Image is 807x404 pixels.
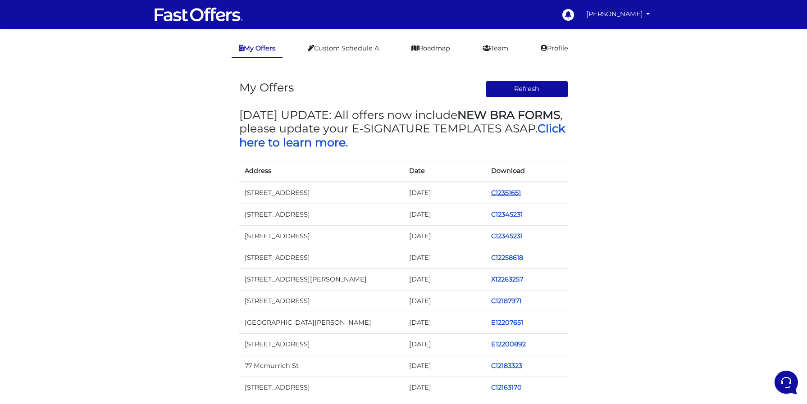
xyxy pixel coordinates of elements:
[457,108,560,122] strong: NEW BRA FORMS
[146,50,166,58] a: See all
[491,189,521,197] a: C12351651
[239,108,568,149] h3: [DATE] UPDATE: All offers now include , please update your E-SIGNATURE TEMPLATES ASAP.
[239,81,294,94] h3: My Offers
[404,377,486,399] td: [DATE]
[239,268,404,290] td: [STREET_ADDRESS][PERSON_NAME]
[239,291,404,312] td: [STREET_ADDRESS]
[773,369,800,396] iframe: Customerly Messenger Launcher
[491,318,523,327] a: E12207651
[475,40,515,57] a: Team
[239,182,404,204] td: [STREET_ADDRESS]
[14,50,73,58] span: Your Conversations
[404,268,486,290] td: [DATE]
[404,291,486,312] td: [DATE]
[14,90,166,108] button: Start a Conversation
[404,247,486,268] td: [DATE]
[239,355,404,377] td: 77 Mcmurrich St
[232,40,283,58] a: My Offers
[404,160,486,182] th: Date
[239,312,404,334] td: [GEOGRAPHIC_DATA][PERSON_NAME]
[140,302,151,310] p: Help
[63,289,118,310] button: Messages
[118,289,173,310] button: Help
[486,81,568,98] button: Refresh
[491,232,523,240] a: C12345231
[239,247,404,268] td: [STREET_ADDRESS]
[404,225,486,247] td: [DATE]
[301,40,386,57] a: Custom Schedule A
[491,340,526,348] a: E12200892
[239,204,404,225] td: [STREET_ADDRESS]
[491,254,523,262] a: C12258618
[404,334,486,355] td: [DATE]
[7,289,63,310] button: Home
[65,95,126,103] span: Start a Conversation
[14,126,61,133] span: Find an Answer
[404,204,486,225] td: [DATE]
[14,65,32,83] img: dark
[239,122,565,149] a: Click here to learn more.
[491,362,522,370] a: C12183323
[533,40,575,57] a: Profile
[486,160,568,182] th: Download
[491,383,522,391] a: C12163170
[404,355,486,377] td: [DATE]
[404,182,486,204] td: [DATE]
[404,40,457,57] a: Roadmap
[583,5,654,23] a: [PERSON_NAME]
[20,145,147,154] input: Search for an Article...
[29,65,47,83] img: dark
[491,297,521,305] a: C12187971
[7,7,151,36] h2: Hello [PERSON_NAME] 👋
[404,312,486,334] td: [DATE]
[27,302,42,310] p: Home
[239,225,404,247] td: [STREET_ADDRESS]
[491,275,523,283] a: X12263257
[112,126,166,133] a: Open Help Center
[239,334,404,355] td: [STREET_ADDRESS]
[239,160,404,182] th: Address
[491,210,523,218] a: C12345231
[239,377,404,399] td: [STREET_ADDRESS]
[78,302,103,310] p: Messages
